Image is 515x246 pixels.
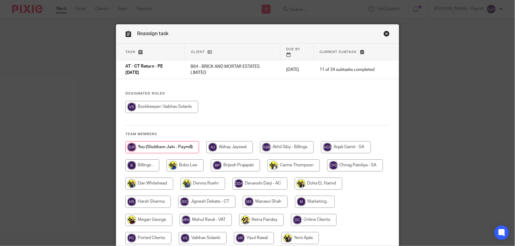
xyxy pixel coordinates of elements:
h4: Team members [125,132,390,137]
p: B64 - BRICK AND MORTAR ESTATES LIMITED [191,64,274,76]
span: Due by [286,48,300,51]
span: Reassign task [137,31,168,36]
span: AT - CT Return - PE [DATE] [125,65,163,75]
span: Client [191,50,205,54]
td: 11 of 34 subtasks completed [313,60,381,79]
p: [DATE] [286,67,307,73]
a: Close this dialog window [384,31,390,39]
h4: Designated Roles [125,91,390,96]
span: Current subtask [320,50,357,54]
span: Task [125,50,136,54]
